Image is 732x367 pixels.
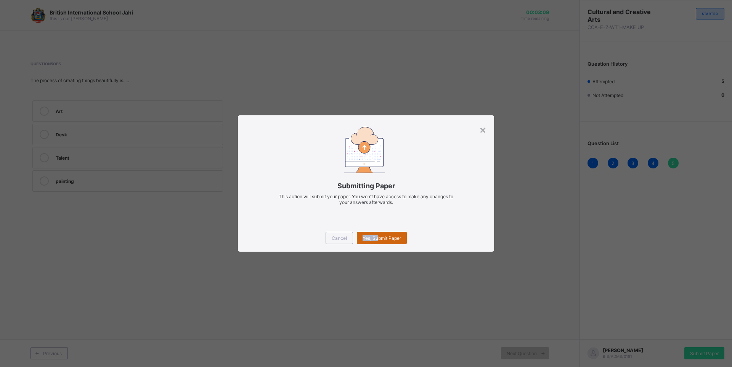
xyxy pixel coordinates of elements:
[332,235,347,241] span: Cancel
[344,127,385,173] img: submitting-paper.7509aad6ec86be490e328e6d2a33d40a.svg
[363,235,401,241] span: Yes, Submit Paper
[479,123,486,136] div: ×
[249,182,483,190] span: Submitting Paper
[279,194,453,205] span: This action will submit your paper. You won't have access to make any changes to your answers aft...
